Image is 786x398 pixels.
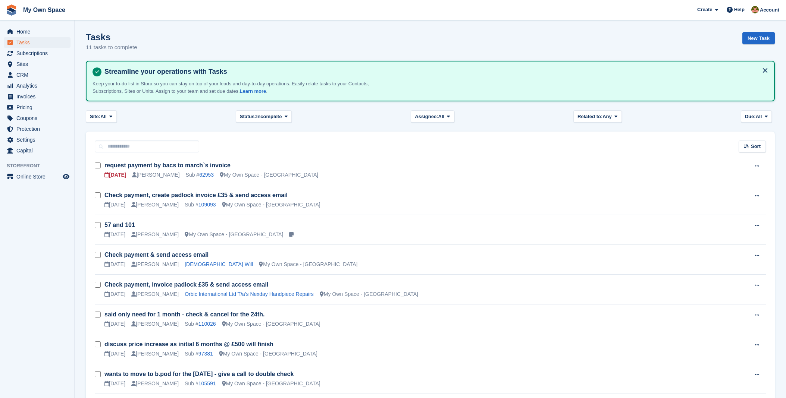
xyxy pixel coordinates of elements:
span: Storefront [7,162,74,170]
a: discuss price increase as initial 6 months @ £500 will finish [104,341,273,347]
div: Sub # [186,171,214,179]
a: menu [4,124,71,134]
a: Preview store [62,172,71,181]
span: Sort [751,143,761,150]
div: My Own Space - [GEOGRAPHIC_DATA] [222,380,320,388]
span: Capital [16,145,61,156]
a: menu [4,48,71,59]
h1: Tasks [86,32,137,42]
div: My Own Space - [GEOGRAPHIC_DATA] [222,201,320,209]
span: Account [760,6,779,14]
div: [DATE] [104,320,125,328]
span: CRM [16,70,61,80]
div: Sub # [185,320,216,328]
span: Due: [745,113,756,120]
a: 97381 [198,351,213,357]
span: Status: [240,113,256,120]
span: Settings [16,135,61,145]
div: My Own Space - [GEOGRAPHIC_DATA] [219,350,317,358]
a: 105591 [198,380,216,386]
a: 110026 [198,321,216,327]
p: 11 tasks to complete [86,43,137,52]
span: Analytics [16,80,61,91]
div: [PERSON_NAME] [131,231,179,239]
div: My Own Space - [GEOGRAPHIC_DATA] [185,231,283,239]
a: New Task [742,32,775,44]
span: All [756,113,762,120]
span: Tasks [16,37,61,48]
div: [DATE] [104,290,125,298]
div: [PERSON_NAME] [132,171,179,179]
div: My Own Space - [GEOGRAPHIC_DATA] [220,171,318,179]
button: Status: Incomplete [236,110,292,123]
a: menu [4,70,71,80]
button: Assignee: All [411,110,454,123]
span: Pricing [16,102,61,113]
a: 57 and 101 [104,222,135,228]
a: Learn more [240,88,266,94]
a: [DEMOGRAPHIC_DATA] Will [185,261,253,267]
span: Invoices [16,91,61,102]
a: said only need for 1 month - check & cancel for the 24th. [104,311,264,318]
div: My Own Space - [GEOGRAPHIC_DATA] [320,290,418,298]
a: 109093 [198,202,216,208]
a: menu [4,59,71,69]
span: Protection [16,124,61,134]
div: [DATE] [104,201,125,209]
a: menu [4,91,71,102]
a: menu [4,80,71,91]
span: Any [602,113,612,120]
div: [PERSON_NAME] [131,290,179,298]
a: wants to move to b.pod for the [DATE] - give a call to double check [104,371,294,377]
button: Site: All [86,110,117,123]
div: Sub # [185,380,216,388]
a: menu [4,102,71,113]
a: Check payment, create padlock invoice £35 & send access email [104,192,288,198]
button: Related to: Any [573,110,621,123]
a: menu [4,113,71,123]
a: menu [4,37,71,48]
p: Keep your to-do list in Stora so you can stay on top of your leads and day-to-day operations. Eas... [93,80,372,95]
span: Online Store [16,171,61,182]
div: [DATE] [104,171,126,179]
div: [PERSON_NAME] [131,380,179,388]
h4: Streamline your operations with Tasks [101,67,768,76]
span: Sites [16,59,61,69]
div: Sub # [185,350,213,358]
a: Orbic International Ltd T/a's Nexday Handpiece Repairs [185,291,314,297]
div: [PERSON_NAME] [131,320,179,328]
span: Site: [90,113,100,120]
a: My Own Space [20,4,68,16]
img: Keely Collin [751,6,759,13]
div: [PERSON_NAME] [131,350,179,358]
span: Incomplete [256,113,282,120]
div: [PERSON_NAME] [131,201,179,209]
div: [DATE] [104,350,125,358]
span: Assignee: [415,113,438,120]
a: menu [4,145,71,156]
div: [DATE] [104,260,125,268]
span: All [438,113,445,120]
a: menu [4,171,71,182]
span: Subscriptions [16,48,61,59]
div: [DATE] [104,380,125,388]
a: menu [4,26,71,37]
span: Home [16,26,61,37]
a: Check payment & send access email [104,252,209,258]
a: Check payment, invoice padlock £35 & send access email [104,281,268,288]
img: stora-icon-8386f47178a22dfd0bd8f6a31ec36ba5ce8667c1dd55bd0f319d3a0aa187defe.svg [6,4,17,16]
div: My Own Space - [GEOGRAPHIC_DATA] [259,260,357,268]
button: Due: All [741,110,772,123]
span: All [100,113,107,120]
a: menu [4,135,71,145]
a: request payment by bacs to march`s invoice [104,162,231,168]
span: Create [697,6,712,13]
a: 62953 [199,172,214,178]
span: Related to: [577,113,602,120]
div: [PERSON_NAME] [131,260,179,268]
div: [DATE] [104,231,125,239]
div: Sub # [185,201,216,209]
span: Coupons [16,113,61,123]
div: My Own Space - [GEOGRAPHIC_DATA] [222,320,320,328]
span: Help [734,6,745,13]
